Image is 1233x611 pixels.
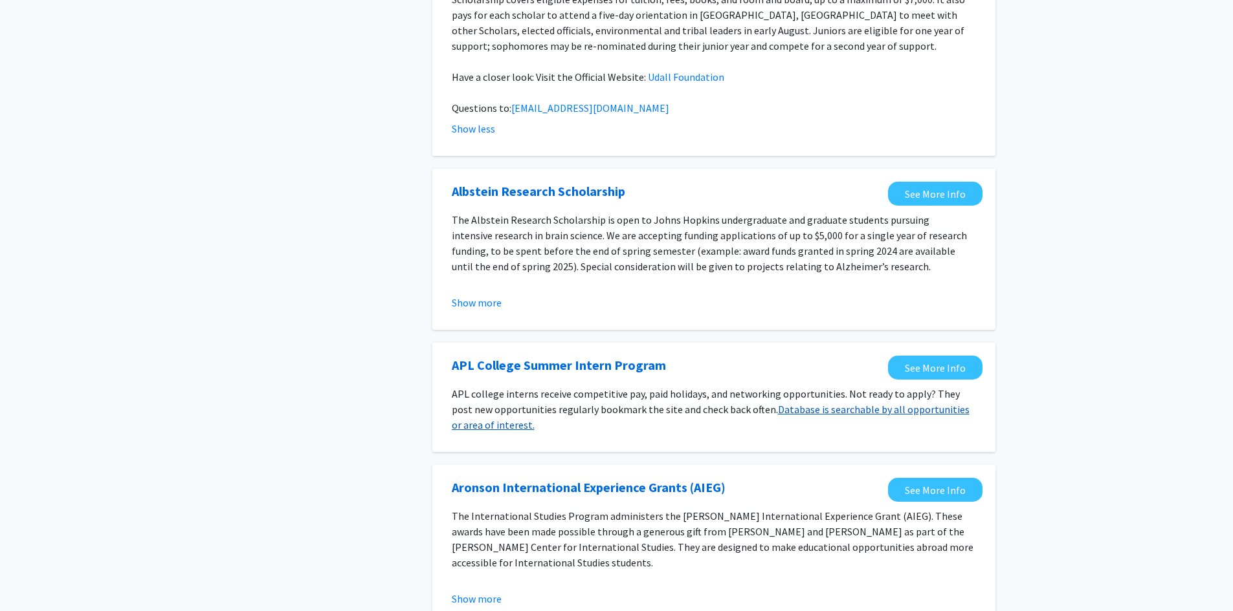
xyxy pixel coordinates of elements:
[452,121,495,136] button: Show less
[452,508,976,570] p: The International Studies Program administers the [PERSON_NAME] International Experience Grant (A...
[452,102,511,114] span: Questions to:
[452,591,502,606] button: Show more
[452,356,666,375] a: Opens in a new tab
[452,478,726,497] a: Opens in a new tab
[10,553,55,601] iframe: Chat
[888,478,983,502] a: Opens in a new tab
[511,102,669,114] a: [EMAIL_ADDRESS][DOMAIN_NAME]
[888,182,983,206] a: Opens in a new tab
[452,69,976,85] p: Have a closer look: Visit the Official Website:
[888,356,983,380] a: Opens in a new tab
[648,70,724,83] a: Udall Foundation
[452,212,976,274] p: The Albstein Research Scholarship is open to Johns Hopkins undergraduate and graduate students pu...
[452,182,625,201] a: Opens in a new tab
[452,295,502,310] button: Show more
[452,386,976,433] p: APL college interns receive competitive pay, paid holidays, and networking opportunities. Not rea...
